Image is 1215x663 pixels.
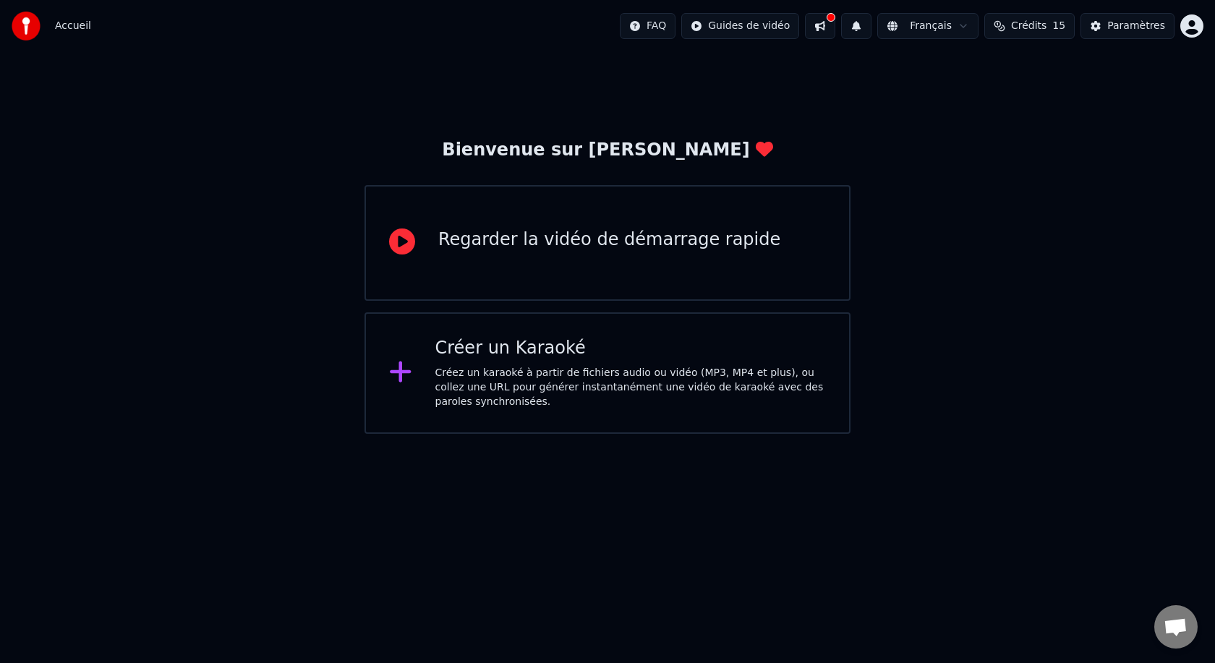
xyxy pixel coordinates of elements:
nav: breadcrumb [55,19,91,33]
div: Regarder la vidéo de démarrage rapide [438,228,780,252]
div: Ouvrir le chat [1154,605,1198,649]
img: youka [12,12,40,40]
button: Guides de vidéo [681,13,799,39]
div: Créer un Karaoké [435,337,827,360]
span: Accueil [55,19,91,33]
div: Bienvenue sur [PERSON_NAME] [442,139,772,162]
div: Créez un karaoké à partir de fichiers audio ou vidéo (MP3, MP4 et plus), ou collez une URL pour g... [435,366,827,409]
div: Paramètres [1107,19,1165,33]
button: FAQ [620,13,675,39]
span: 15 [1052,19,1065,33]
button: Crédits15 [984,13,1075,39]
button: Paramètres [1080,13,1174,39]
span: Crédits [1011,19,1046,33]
